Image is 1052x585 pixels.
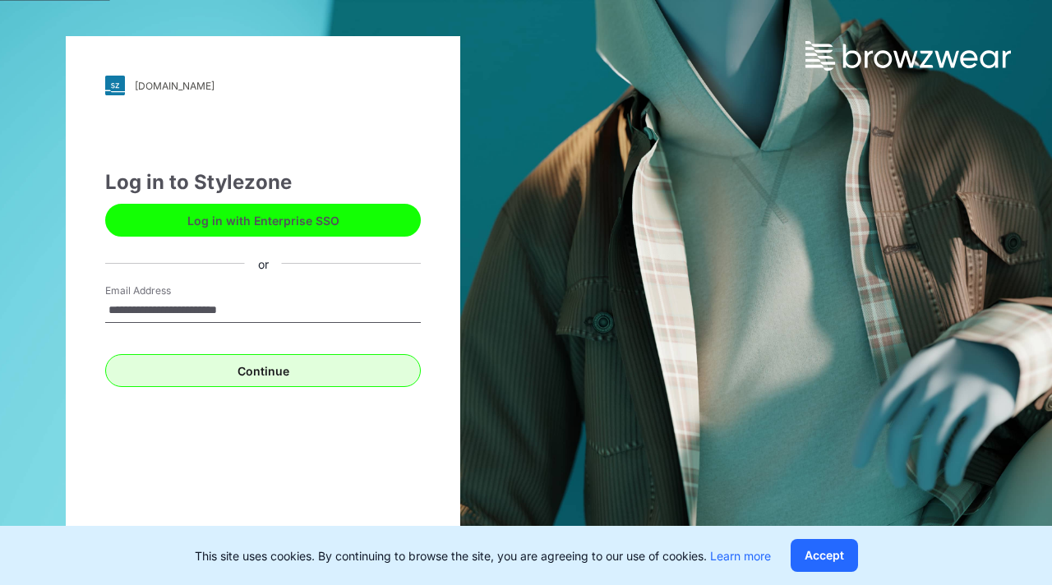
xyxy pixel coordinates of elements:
img: svg+xml;base64,PHN2ZyB3aWR0aD0iMjgiIGhlaWdodD0iMjgiIHZpZXdCb3g9IjAgMCAyOCAyOCIgZmlsbD0ibm9uZSIgeG... [105,76,125,95]
button: Continue [105,354,421,387]
div: [DOMAIN_NAME] [135,80,215,92]
a: Learn more [710,549,771,563]
p: This site uses cookies. By continuing to browse the site, you are agreeing to our use of cookies. [195,547,771,564]
div: or [245,255,282,272]
label: Email Address [105,283,220,298]
button: Accept [791,539,858,572]
img: browzwear-logo.73288ffb.svg [805,41,1011,71]
a: [DOMAIN_NAME] [105,76,421,95]
button: Log in with Enterprise SSO [105,204,421,237]
div: Log in to Stylezone [105,168,421,197]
